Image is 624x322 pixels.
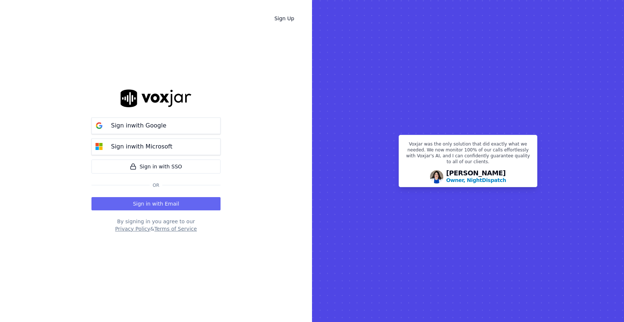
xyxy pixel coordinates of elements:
p: Sign in with Google [111,121,166,130]
img: microsoft Sign in button [92,139,107,154]
p: Voxjar was the only solution that did exactly what we needed. We now monitor 100% of our calls ef... [403,141,533,168]
p: Owner, NightDispatch [446,176,506,184]
button: Terms of Service [154,225,197,232]
p: Sign in with Microsoft [111,142,172,151]
img: google Sign in button [92,118,107,133]
div: [PERSON_NAME] [446,170,506,184]
button: Sign inwith Google [91,118,221,134]
button: Sign in with Email [91,197,221,210]
img: Avatar [430,170,443,183]
div: By signing in you agree to our & [91,218,221,232]
button: Privacy Policy [115,225,150,232]
img: logo [121,90,191,107]
a: Sign Up [268,12,300,25]
span: Or [150,182,162,188]
a: Sign in with SSO [91,160,221,174]
button: Sign inwith Microsoft [91,139,221,155]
